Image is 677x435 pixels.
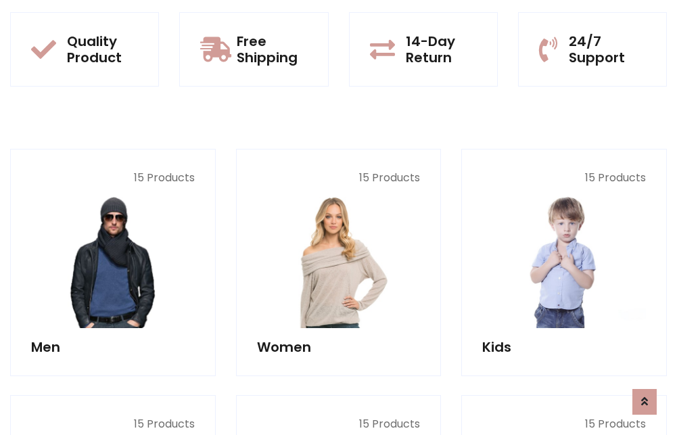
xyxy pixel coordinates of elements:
h5: Quality Product [67,33,138,66]
p: 15 Products [482,416,646,432]
h5: Men [31,339,195,355]
h5: Free Shipping [237,33,307,66]
p: 15 Products [31,416,195,432]
h5: Women [257,339,421,355]
p: 15 Products [257,170,421,186]
h5: Kids [482,339,646,355]
p: 15 Products [482,170,646,186]
p: 15 Products [31,170,195,186]
h5: 14-Day Return [406,33,477,66]
p: 15 Products [257,416,421,432]
h5: 24/7 Support [569,33,646,66]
